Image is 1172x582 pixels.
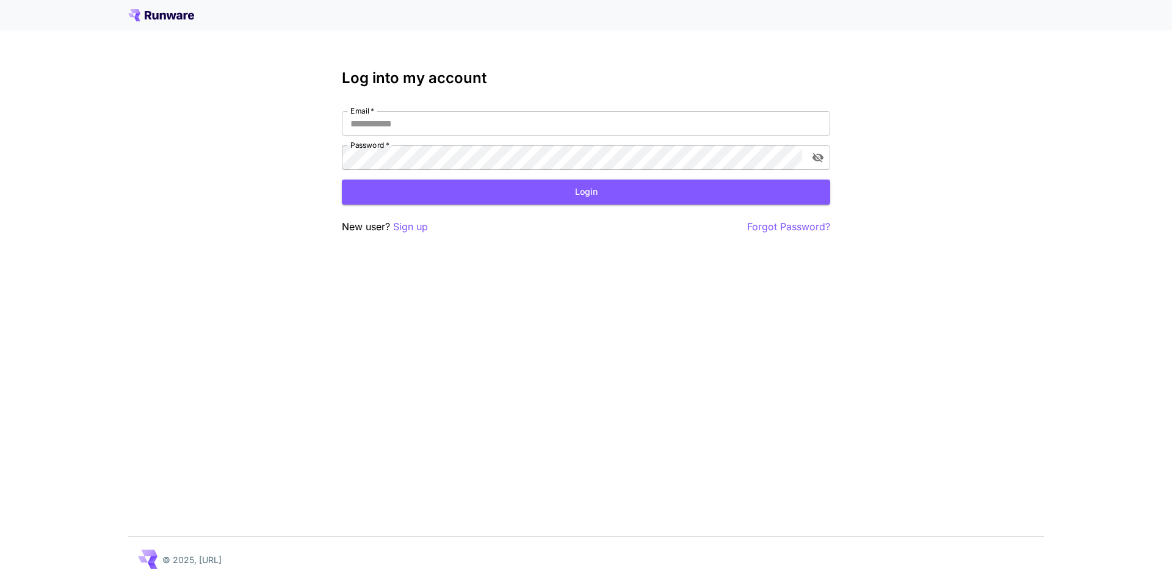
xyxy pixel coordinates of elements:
[342,70,830,87] h3: Log into my account
[807,147,829,169] button: toggle password visibility
[350,106,374,116] label: Email
[747,219,830,235] button: Forgot Password?
[162,553,222,566] p: © 2025, [URL]
[350,140,389,150] label: Password
[393,219,428,235] button: Sign up
[342,219,428,235] p: New user?
[342,180,830,205] button: Login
